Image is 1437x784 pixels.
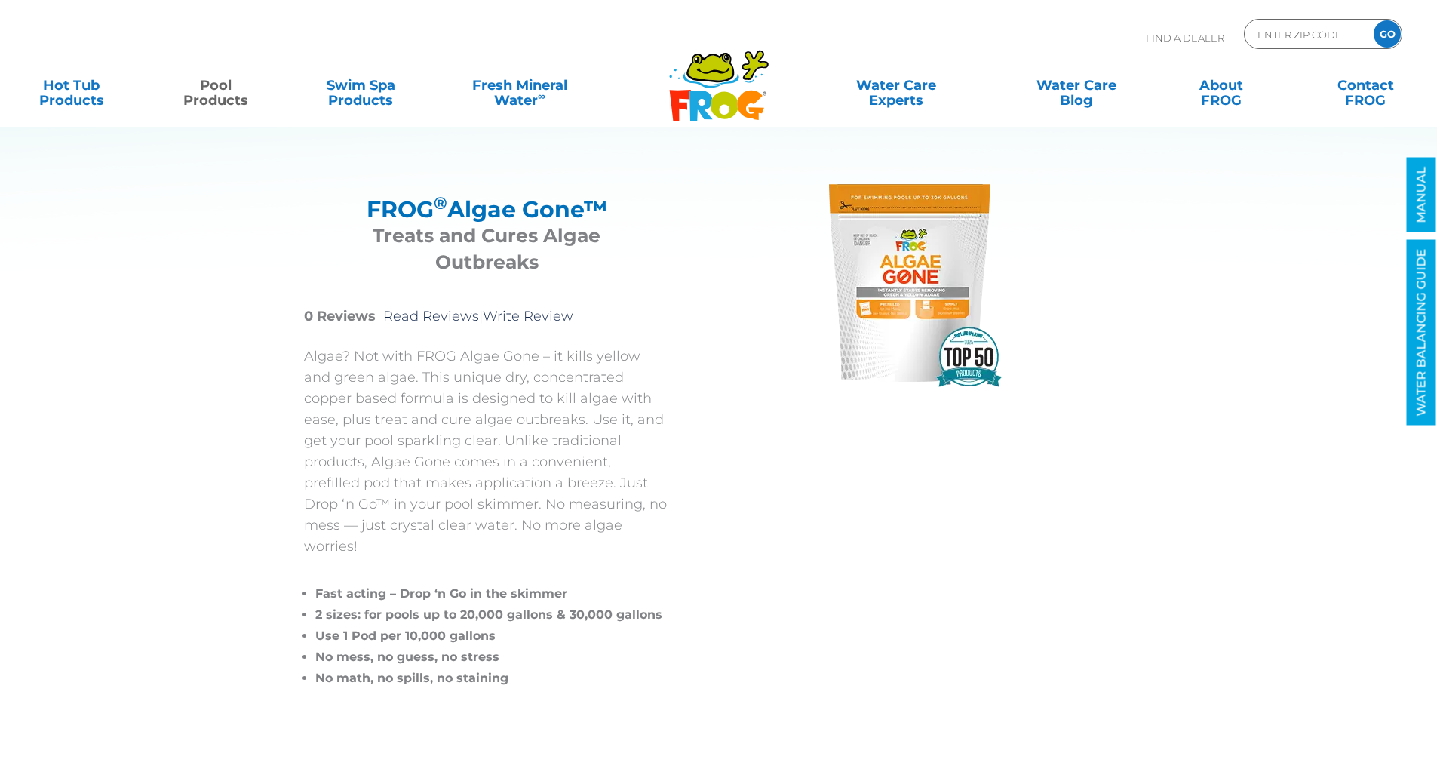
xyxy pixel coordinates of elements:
h2: FROG Algae Gone™ [323,196,651,223]
span: No math, no spills, no staining [315,671,508,685]
a: PoolProducts [160,70,272,100]
a: AboutFROG [1165,70,1277,100]
a: MANUAL [1407,158,1436,232]
input: GO [1374,20,1401,48]
img: Frog Products Logo [661,30,777,122]
a: Write Review [483,308,573,324]
li: Fast acting – Drop ‘n Go in the skimmer [315,583,670,604]
sup: ∞ [538,90,545,102]
li: Use 1 Pod per 10,000 gallons [315,626,670,647]
li: 2 sizes: for pools up to 20,000 gallons & 30,000 gallons [315,604,670,626]
p: Algae? Not with FROG Algae Gone – it kills yellow and green algae. This unique dry, concentrated ... [304,346,670,557]
p: Find A Dealer [1146,19,1224,57]
a: ContactFROG [1310,70,1422,100]
span: No mess, no guess, no stress [315,650,499,664]
a: Swim SpaProducts [305,70,417,100]
sup: ® [434,192,447,214]
p: | [304,306,670,327]
a: Water CareBlog [1020,70,1132,100]
a: Water CareExperts [805,70,987,100]
a: Hot TubProducts [15,70,127,100]
strong: 0 Reviews [304,308,376,324]
a: Fresh MineralWater∞ [449,70,590,100]
h3: Treats and Cures Algae Outbreaks [323,223,651,275]
a: Read Reviews [383,308,479,324]
a: WATER BALANCING GUIDE [1407,240,1436,426]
